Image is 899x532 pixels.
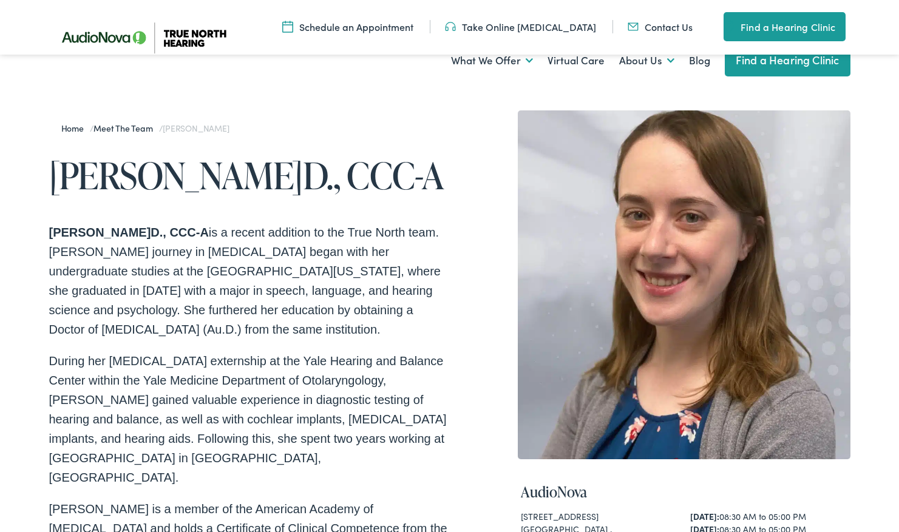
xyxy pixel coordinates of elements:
[451,38,533,83] a: What We Offer
[690,510,719,522] strong: [DATE]:
[619,38,674,83] a: About Us
[689,38,710,83] a: Blog
[282,20,293,33] img: Icon symbolizing a calendar in color code ffb348
[628,20,693,33] a: Contact Us
[163,122,229,134] span: [PERSON_NAME]
[548,38,605,83] a: Virtual Care
[61,122,90,134] a: Home
[49,155,450,195] h1: [PERSON_NAME]D., CCC-A
[445,20,456,33] img: Headphones icon in color code ffb348
[282,20,413,33] a: Schedule an Appointment
[521,510,677,523] div: [STREET_ADDRESS]
[93,122,158,134] a: Meet the Team
[724,19,734,34] img: utility icon
[445,20,596,33] a: Take Online [MEDICAL_DATA]
[628,20,639,33] img: Mail icon in color code ffb348, used for communication purposes
[49,226,209,239] strong: [PERSON_NAME]D., CCC-A
[49,223,450,339] p: is a recent addition to the True North team. [PERSON_NAME] journey in [MEDICAL_DATA] began with h...
[521,483,847,501] h4: AudioNova
[49,351,450,487] p: During her [MEDICAL_DATA] externship at the Yale Hearing and Balance Center within the Yale Medic...
[724,12,845,41] a: Find a Hearing Clinic
[725,44,850,76] a: Find a Hearing Clinic
[61,122,229,134] span: / /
